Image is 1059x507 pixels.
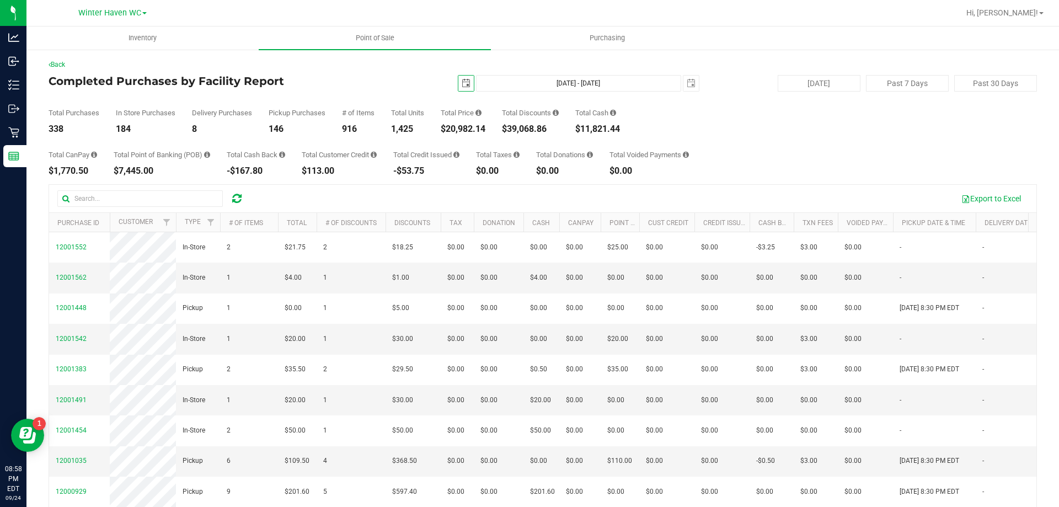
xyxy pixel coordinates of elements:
[566,334,583,344] span: $0.00
[566,456,583,466] span: $0.00
[480,303,498,313] span: $0.00
[536,151,593,158] div: Total Donations
[227,273,231,283] span: 1
[56,396,87,404] span: 12001491
[392,364,413,375] span: $29.50
[609,167,689,175] div: $0.00
[701,303,718,313] span: $0.00
[530,456,547,466] span: $0.00
[800,456,817,466] span: $3.00
[480,334,498,344] span: $0.00
[56,243,87,251] span: 12001552
[756,456,775,466] span: -$0.50
[183,364,203,375] span: Pickup
[703,219,749,227] a: Credit Issued
[756,334,773,344] span: $0.00
[183,242,205,253] span: In-Store
[480,395,498,405] span: $0.00
[530,395,551,405] span: $20.00
[530,303,547,313] span: $0.00
[646,273,663,283] span: $0.00
[900,242,901,253] span: -
[646,395,663,405] span: $0.00
[900,273,901,283] span: -
[91,151,97,158] i: Sum of the successful, non-voided CanPay payment transactions for all purchases in the date range.
[900,303,959,313] span: [DATE] 8:30 PM EDT
[49,151,97,158] div: Total CanPay
[323,364,327,375] span: 2
[392,242,413,253] span: $18.25
[323,395,327,405] span: 1
[502,109,559,116] div: Total Discounts
[285,425,306,436] span: $50.00
[476,151,520,158] div: Total Taxes
[341,33,409,43] span: Point of Sale
[480,242,498,253] span: $0.00
[985,219,1031,227] a: Delivery Date
[701,487,718,497] span: $0.00
[453,151,459,158] i: Sum of all account credit issued for all refunds from returned purchases in the date range.
[323,242,327,253] span: 2
[56,365,87,373] span: 12001383
[392,456,417,466] span: $368.50
[532,219,550,227] a: Cash
[966,8,1038,17] span: Hi, [PERSON_NAME]!
[116,125,175,134] div: 184
[392,425,413,436] span: $50.00
[480,487,498,497] span: $0.00
[575,33,640,43] span: Purchasing
[450,219,462,227] a: Tax
[502,125,559,134] div: $39,068.86
[285,273,302,283] span: $4.00
[646,303,663,313] span: $0.00
[183,487,203,497] span: Pickup
[982,395,984,405] span: -
[393,151,459,158] div: Total Credit Issued
[982,425,984,436] span: -
[800,395,817,405] span: $0.00
[607,334,628,344] span: $20.00
[758,219,795,227] a: Cash Back
[78,8,141,18] span: Winter Haven WC
[756,425,773,436] span: $0.00
[701,456,718,466] span: $0.00
[778,75,860,92] button: [DATE]
[49,125,99,134] div: 338
[392,334,413,344] span: $30.00
[342,109,375,116] div: # of Items
[954,75,1037,92] button: Past 30 Days
[900,487,959,497] span: [DATE] 8:30 PM EDT
[575,109,620,116] div: Total Cash
[491,26,723,50] a: Purchasing
[530,364,547,375] span: $0.50
[447,334,464,344] span: $0.00
[441,125,485,134] div: $20,982.14
[530,487,555,497] span: $201.60
[844,487,862,497] span: $0.00
[646,334,663,344] span: $0.00
[227,395,231,405] span: 1
[756,487,773,497] span: $0.00
[56,304,87,312] span: 12001448
[607,242,628,253] span: $25.00
[756,303,773,313] span: $0.00
[325,219,377,227] a: # of Discounts
[800,425,817,436] span: $0.00
[701,364,718,375] span: $0.00
[49,75,378,87] h4: Completed Purchases by Facility Report
[447,487,464,497] span: $0.00
[982,242,984,253] span: -
[285,242,306,253] span: $21.75
[483,219,515,227] a: Donation
[183,395,205,405] span: In-Store
[114,33,172,43] span: Inventory
[530,425,551,436] span: $50.00
[568,219,593,227] a: CanPay
[844,364,862,375] span: $0.00
[114,151,210,158] div: Total Point of Banking (POB)
[287,219,307,227] a: Total
[56,274,87,281] span: 12001562
[392,273,409,283] span: $1.00
[530,242,547,253] span: $0.00
[566,487,583,497] span: $0.00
